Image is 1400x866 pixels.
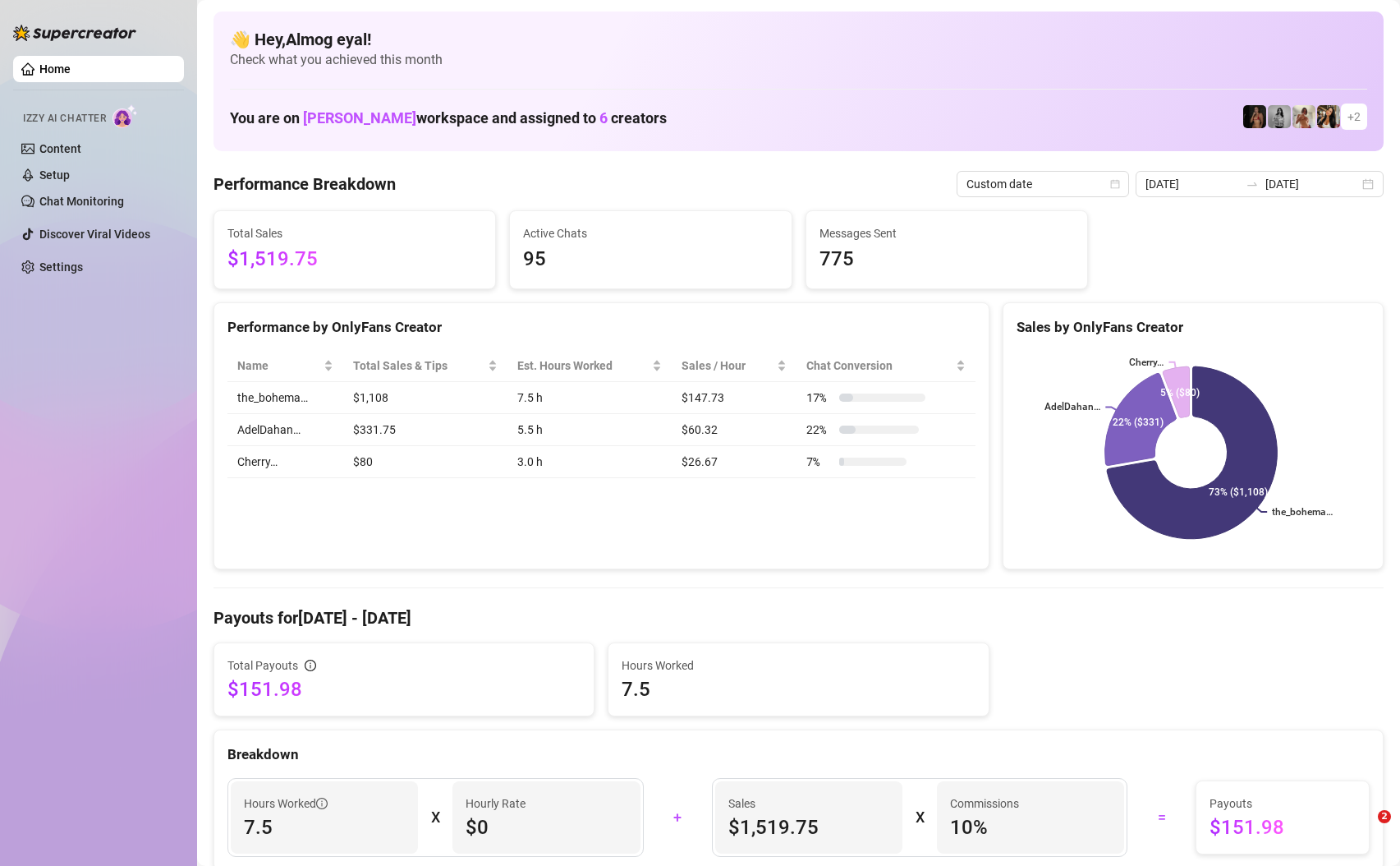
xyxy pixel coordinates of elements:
[244,795,328,813] span: Hours Worked
[39,228,150,241] a: Discover Viral Videos
[343,446,507,478] td: $80
[819,224,1074,242] span: Messages Sent
[227,446,343,478] td: Cherry…
[599,109,608,127] span: 6
[966,172,1119,196] span: Custom date
[213,606,1384,629] h4: Payouts for [DATE] - [DATE]
[343,350,507,382] th: Total Sales & Tips
[728,814,889,841] span: $1,519.75
[39,195,124,208] a: Chat Monitoring
[728,795,889,813] span: Sales
[806,453,833,471] span: 7 %
[1292,105,1315,128] img: Green
[523,244,778,275] span: 95
[227,382,343,414] td: the_bohema…
[466,795,526,813] article: Hourly Rate
[316,798,328,809] span: info-circle
[654,804,702,831] div: +
[1110,179,1120,189] span: calendar
[1317,105,1340,128] img: AdelDahan
[1129,357,1164,368] text: Cherry…
[1347,108,1361,126] span: + 2
[1378,810,1391,823] span: 2
[227,244,482,275] span: $1,519.75
[39,168,70,182] a: Setup
[244,814,405,841] span: 7.5
[343,414,507,446] td: $331.75
[1272,506,1333,518] text: the_bohema…
[1265,175,1359,193] input: End date
[523,224,778,242] span: Active Chats
[806,421,833,439] span: 22 %
[622,676,975,702] span: 7.5
[507,414,672,446] td: 5.5 h
[622,656,975,675] span: Hours Worked
[230,51,1367,69] span: Check what you achieved this month
[13,25,136,41] img: logo-BBDzfeDw.svg
[227,224,482,242] span: Total Sales
[1210,814,1356,841] span: $151.98
[230,109,667,127] h1: You are on workspace and assigned to creators
[305,660,316,671] span: info-circle
[796,350,975,382] th: Chat Conversion
[950,814,1111,841] span: 10 %
[1246,177,1259,191] span: swap-right
[672,350,796,382] th: Sales / Hour
[672,414,796,446] td: $60.32
[237,357,320,375] span: Name
[1145,175,1239,193] input: Start date
[507,382,672,414] td: 7.5 h
[227,676,581,702] span: $151.98
[227,414,343,446] td: AdelDahan…
[227,316,975,339] div: Performance by OnlyFans Creator
[517,357,650,375] div: Est. Hours Worked
[1210,795,1356,813] span: Payouts
[672,446,796,478] td: $26.67
[227,350,343,382] th: Name
[23,111,106,127] span: Izzy AI Chatter
[112,104,138,128] img: AI Chatter
[39,260,83,274] a: Settings
[303,109,416,127] span: [PERSON_NAME]
[1017,316,1370,339] div: Sales by OnlyFans Creator
[39,142,81,155] a: Content
[682,357,773,375] span: Sales / Hour
[1044,402,1100,413] text: AdelDahan…
[39,62,71,76] a: Home
[227,744,1370,766] div: Breakdown
[343,382,507,414] td: $1,108
[916,804,924,831] div: X
[466,814,627,841] span: $0
[806,357,952,375] span: Chat Conversion
[1243,105,1266,128] img: the_bohema
[227,656,298,675] span: Total Payouts
[353,357,484,375] span: Total Sales & Tips
[806,389,833,407] span: 17 %
[819,244,1074,275] span: 775
[213,173,396,196] h4: Performance Breakdown
[1137,804,1186,831] div: =
[1246,177,1259,191] span: to
[431,804,439,831] div: X
[950,795,1019,813] article: Commissions
[1268,105,1291,128] img: A
[1344,810,1384,850] iframe: Intercom live chat
[230,28,1367,51] h4: 👋 Hey, Almog eyal !
[507,446,672,478] td: 3.0 h
[672,382,796,414] td: $147.73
